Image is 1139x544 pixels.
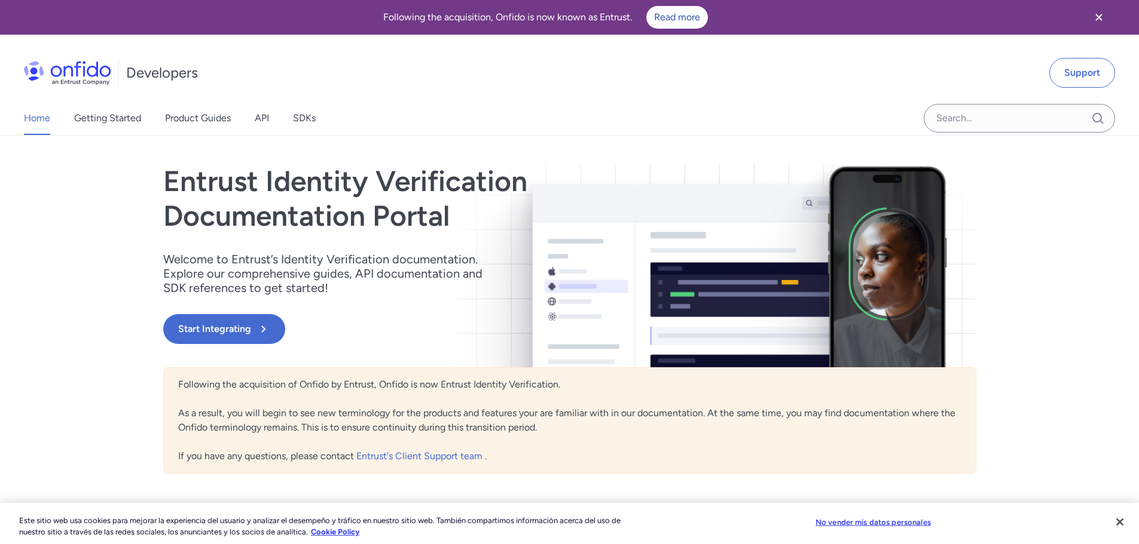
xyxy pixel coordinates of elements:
[165,102,231,135] a: Product Guides
[646,6,708,29] a: Read more
[293,102,316,135] a: SDKs
[311,527,359,536] a: Más información sobre su privacidad, se abre en una nueva pestaña
[356,450,485,462] a: Entrust's Client Support team
[19,515,627,538] div: Este sitio web usa cookies para mejorar la experiencia del usuario y analizar el desempeño y tráf...
[924,104,1115,133] input: Onfido search input field
[163,314,732,344] a: Start Integrating
[163,164,732,233] h1: Entrust Identity Verification Documentation Portal
[163,252,498,295] p: Welcome to Entrust’s Identity Verification documentation. Explore our comprehensive guides, API d...
[74,102,141,135] a: Getting Started
[24,102,50,135] a: Home
[1077,2,1121,32] button: Close banner
[14,6,1077,29] div: Following the acquisition, Onfido is now known as Entrust.
[1107,509,1133,535] button: Cerrar
[24,61,111,85] img: Onfido Logo
[163,314,285,344] button: Start Integrating
[816,511,931,534] button: No vender mis datos personales
[1049,58,1115,88] a: Support
[163,367,976,474] div: Following the acquisition of Onfido by Entrust, Onfido is now Entrust Identity Verification. As a...
[126,63,198,82] h1: Developers
[1092,10,1106,24] svg: Close banner
[255,102,269,135] a: API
